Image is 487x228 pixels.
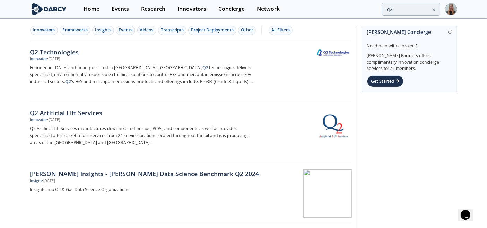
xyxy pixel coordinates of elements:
div: All Filters [271,27,290,33]
div: Innovators [33,27,55,33]
button: Innovators [30,26,58,35]
div: Project Deployments [191,27,234,33]
button: Insights [92,26,114,35]
div: Other [241,27,253,33]
div: Q2 Technologies [30,47,260,56]
div: Innovators [177,6,206,12]
a: [PERSON_NAME] Insights - [PERSON_NAME] Data Science Benchmark Q2 2024 Insight •[DATE] Insights in... [30,163,352,224]
div: • [DATE] [47,117,60,123]
button: Project Deployments [188,26,236,35]
div: Frameworks [62,27,88,33]
div: Transcripts [161,27,184,33]
div: Home [84,6,99,12]
img: logo-wide.svg [30,3,68,15]
p: Q2 Artificial Lift Services manufactures downhole rod pumps, PCPs, and components as well as prov... [30,125,260,146]
div: Network [257,6,280,12]
button: Transcripts [158,26,186,35]
div: [PERSON_NAME] Insights - [PERSON_NAME] Data Science Benchmark Q2 2024 [30,169,260,178]
img: information.svg [448,30,452,34]
div: Concierge [218,6,245,12]
img: Profile [445,3,457,15]
div: Innovator [30,117,47,123]
div: Innovator [30,56,47,62]
iframe: chat widget [458,200,480,221]
div: Q2 Artificial Lift Services [30,108,260,117]
div: Insight [30,178,42,184]
img: Q2 Technologies [316,48,350,57]
strong: Q2 [66,79,71,84]
div: • [DATE] [42,178,55,184]
div: [PERSON_NAME] Partners offers complimentary innovation concierge services for all members. [367,49,452,72]
p: Founded in [DATE] and headquartered in [GEOGRAPHIC_DATA], [GEOGRAPHIC_DATA], Technologies deliver... [30,64,260,85]
button: Other [238,26,256,35]
div: Need help with a project? [367,38,452,49]
div: Events [112,6,129,12]
div: Videos [140,27,154,33]
strong: Q2 [203,65,209,71]
p: Insights into Oil & Gas Data Science Organizations [30,186,260,193]
a: Q2 Artificial Lift Services Innovator •[DATE] Q2 Artificial Lift Services manufactures downhole r... [30,102,352,163]
div: Insights [95,27,111,33]
button: Events [116,26,135,35]
div: Research [141,6,165,12]
div: Events [119,27,132,33]
button: Frameworks [60,26,90,35]
img: Q2 Artificial Lift Services [316,109,350,143]
div: [PERSON_NAME] Concierge [367,26,452,38]
div: • [DATE] [47,56,60,62]
button: Videos [137,26,156,35]
div: Get Started [367,75,403,87]
button: All Filters [269,26,293,35]
a: Q2 Technologies Innovator •[DATE] Founded in [DATE] and headquartered in [GEOGRAPHIC_DATA], [GEOG... [30,41,352,102]
input: Advanced Search [382,3,440,16]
